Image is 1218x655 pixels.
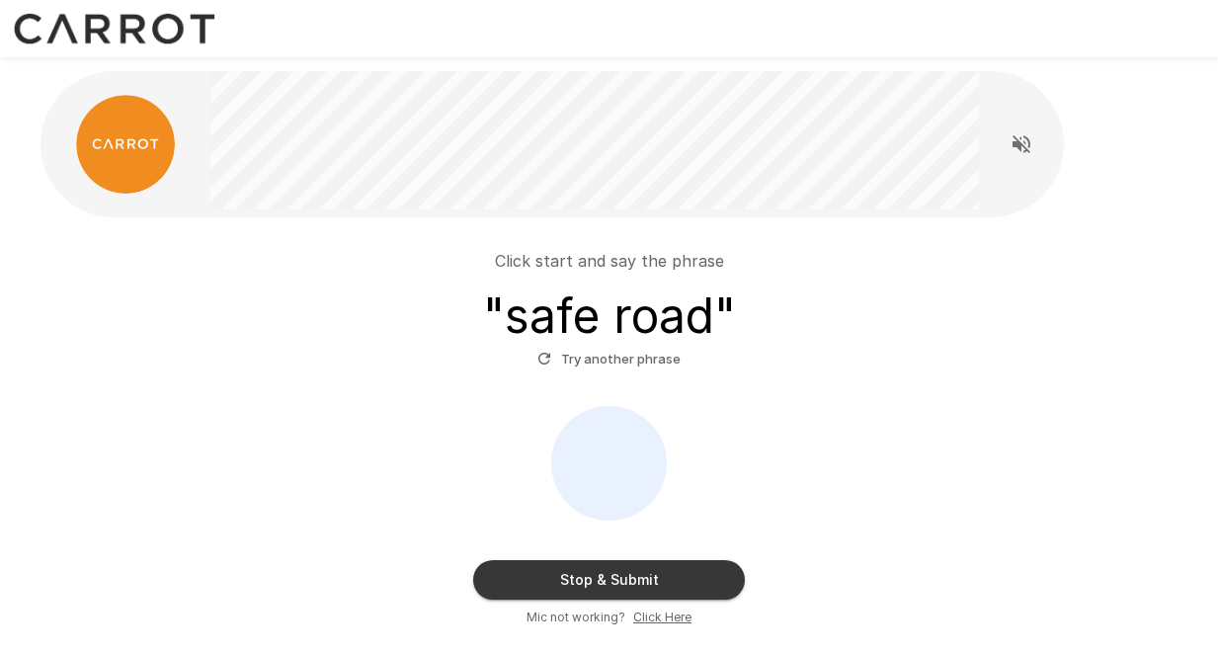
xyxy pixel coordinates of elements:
span: Mic not working? [527,608,625,627]
button: Stop & Submit [473,560,745,600]
u: Click Here [633,610,691,624]
img: carrot_logo.png [76,95,175,194]
h3: " safe road " [483,288,736,344]
p: Click start and say the phrase [495,249,724,273]
button: Read questions aloud [1002,124,1041,164]
button: Try another phrase [532,344,686,374]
